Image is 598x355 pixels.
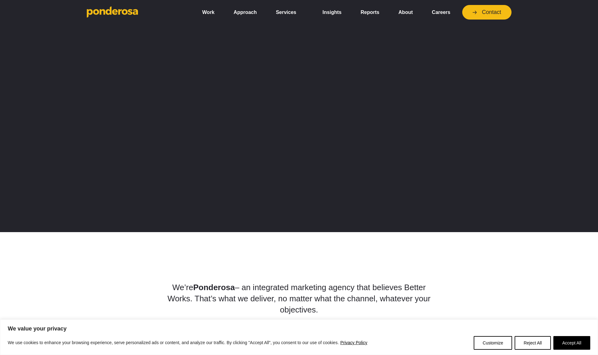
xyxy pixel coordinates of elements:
[425,6,457,19] a: Careers
[87,6,186,19] a: Go to homepage
[340,339,368,346] a: Privacy Policy
[474,336,512,350] button: Customize
[227,6,264,19] a: Approach
[159,282,439,315] p: We’re – an integrated marketing agency that believes Better Works. That’s what we deliver, no mat...
[8,325,590,332] p: We value your privacy
[353,6,386,19] a: Reports
[8,339,368,346] p: We use cookies to enhance your browsing experience, serve personalized ads or content, and analyz...
[269,6,310,19] a: Services
[392,6,420,19] a: About
[462,5,511,20] a: Contact
[553,336,590,350] button: Accept All
[195,6,222,19] a: Work
[515,336,551,350] button: Reject All
[316,6,349,19] a: Insights
[193,283,235,292] strong: Ponderosa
